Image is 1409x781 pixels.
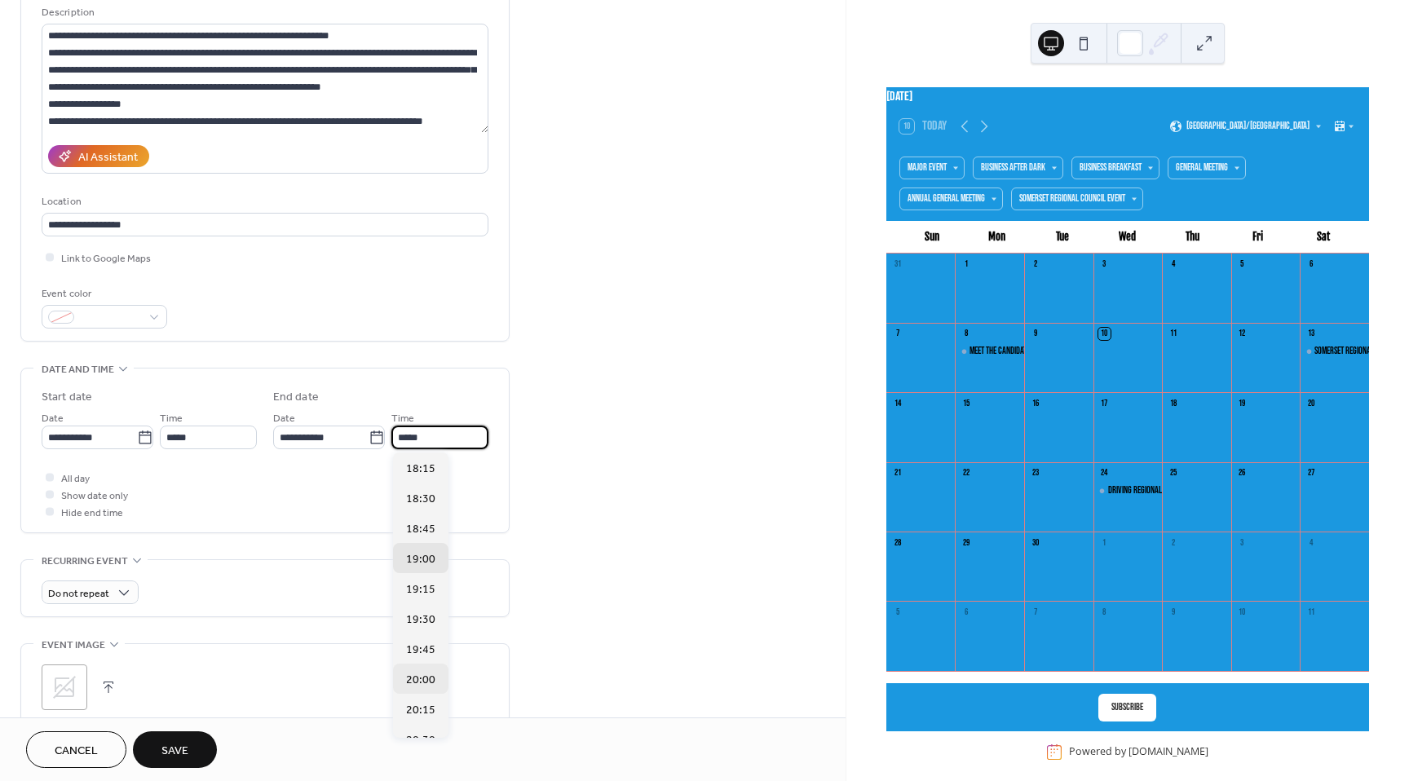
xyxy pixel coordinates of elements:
div: 16 [1029,397,1041,409]
button: Cancel [26,731,126,768]
div: Meet the Candidates - Somerset 2025 [955,345,1024,359]
div: Somerset Regional Council Ball [1300,345,1369,359]
div: Wed [1095,221,1160,254]
span: Date [42,410,64,427]
div: End date [273,389,319,406]
div: 15 [960,397,972,409]
div: Thu [1160,221,1226,254]
div: Description [42,4,485,21]
div: 14 [891,397,903,409]
div: 6 [960,606,972,618]
div: 25 [1167,467,1179,479]
div: 19 [1236,397,1248,409]
div: 2 [1029,258,1041,271]
div: Fri [1226,221,1291,254]
div: 1 [960,258,972,271]
div: 31 [891,258,903,271]
div: 3 [1098,258,1111,271]
span: Hide end time [61,505,123,522]
div: Tue [1030,221,1095,254]
div: Location [42,193,485,210]
div: 21 [891,467,903,479]
div: 1 [1098,536,1111,549]
div: 5 [1236,258,1248,271]
span: 19:15 [406,581,435,598]
div: 4 [1305,536,1317,549]
span: Show date only [61,488,128,505]
span: 19:00 [406,551,435,568]
div: Sat [1291,221,1356,254]
span: Recurring event [42,553,128,570]
div: 17 [1098,397,1111,409]
span: Event image [42,637,105,654]
div: 24 [1098,467,1111,479]
span: 20:15 [406,702,435,719]
span: 18:45 [406,521,435,538]
div: 5 [891,606,903,618]
div: 28 [891,536,903,549]
div: 11 [1305,606,1317,618]
div: 8 [1098,606,1111,618]
a: [DOMAIN_NAME] [1129,745,1208,759]
div: Powered by [1069,745,1208,759]
div: 4 [1167,258,1179,271]
div: Event color [42,285,164,302]
div: 11 [1167,328,1179,340]
span: 18:30 [406,491,435,508]
div: 7 [891,328,903,340]
div: AI Assistant [78,149,138,166]
span: Date and time [42,361,114,378]
div: [DATE] [886,87,1369,107]
div: 29 [960,536,972,549]
span: Time [160,410,183,427]
div: 2 [1167,536,1179,549]
div: 23 [1029,467,1041,479]
div: 20 [1305,397,1317,409]
div: 3 [1236,536,1248,549]
span: Save [161,743,188,760]
div: 27 [1305,467,1317,479]
div: 9 [1167,606,1179,618]
div: Driving Regional Growth - [GEOGRAPHIC_DATA] Country Tourism and Business Chamber Qld [1108,484,1396,498]
div: 10 [1236,606,1248,618]
div: 26 [1236,467,1248,479]
span: Date [273,410,295,427]
span: 20:00 [406,672,435,689]
span: Time [391,410,414,427]
div: 10 [1098,328,1111,340]
span: Link to Google Maps [61,250,151,267]
button: AI Assistant [48,145,149,167]
div: 8 [960,328,972,340]
div: 30 [1029,536,1041,549]
span: 20:30 [406,732,435,749]
button: Subscribe [1098,694,1156,721]
div: Sun [899,221,965,254]
span: 19:30 [406,611,435,629]
span: Do not repeat [48,585,109,603]
button: Save [133,731,217,768]
span: 19:45 [406,642,435,659]
span: [GEOGRAPHIC_DATA]/[GEOGRAPHIC_DATA] [1186,121,1310,131]
div: Meet the Candidates - [GEOGRAPHIC_DATA] 2025 [970,345,1116,359]
div: 12 [1236,328,1248,340]
div: 9 [1029,328,1041,340]
div: 13 [1305,328,1317,340]
div: ; [42,664,87,710]
div: 7 [1029,606,1041,618]
div: 6 [1305,258,1317,271]
span: Cancel [55,743,98,760]
span: 18:15 [406,461,435,478]
div: 22 [960,467,972,479]
div: 18 [1167,397,1179,409]
span: All day [61,470,90,488]
div: Start date [42,389,92,406]
div: Mon [965,221,1030,254]
div: Driving Regional Growth - Queensland Country Tourism and Business Chamber Qld [1093,484,1163,498]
